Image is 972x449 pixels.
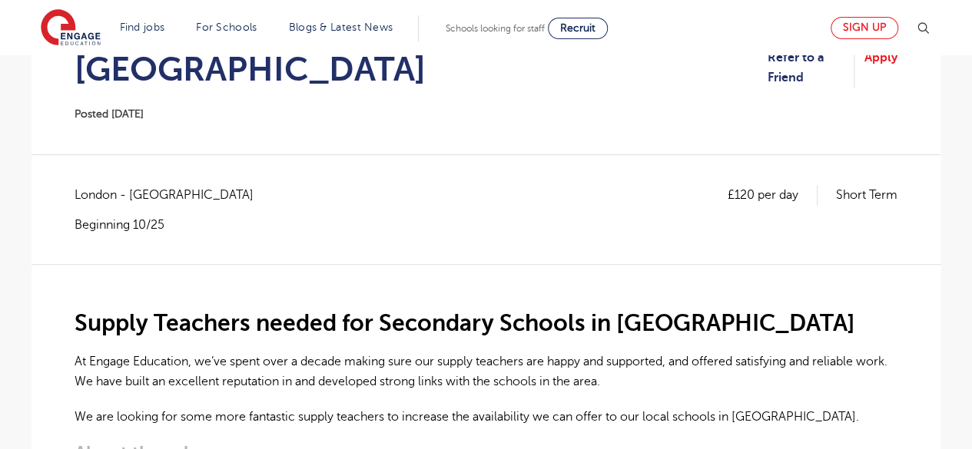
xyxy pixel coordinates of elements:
[864,48,897,88] a: Apply
[767,48,854,88] a: Refer to a Friend
[75,216,269,233] p: Beginning 10/25
[120,21,165,33] a: Find jobs
[548,18,608,39] a: Recruit
[196,21,257,33] a: For Schools
[728,185,818,205] p: £120 per day
[831,17,898,39] a: Sign up
[560,22,595,34] span: Recruit
[836,185,897,205] p: Short Term
[289,21,393,33] a: Blogs & Latest News
[75,108,144,120] span: Posted [DATE]
[41,9,101,48] img: Engage Education
[75,407,897,427] p: We are looking for some more fantastic supply teachers to increase the availability we can offer ...
[75,310,897,336] h2: Supply Teachers needed for Secondary Schools in [GEOGRAPHIC_DATA]
[75,352,897,392] p: At Engage Education, we’ve spent over a decade making sure our supply teachers are happy and supp...
[446,23,545,34] span: Schools looking for staff
[75,185,269,205] span: London - [GEOGRAPHIC_DATA]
